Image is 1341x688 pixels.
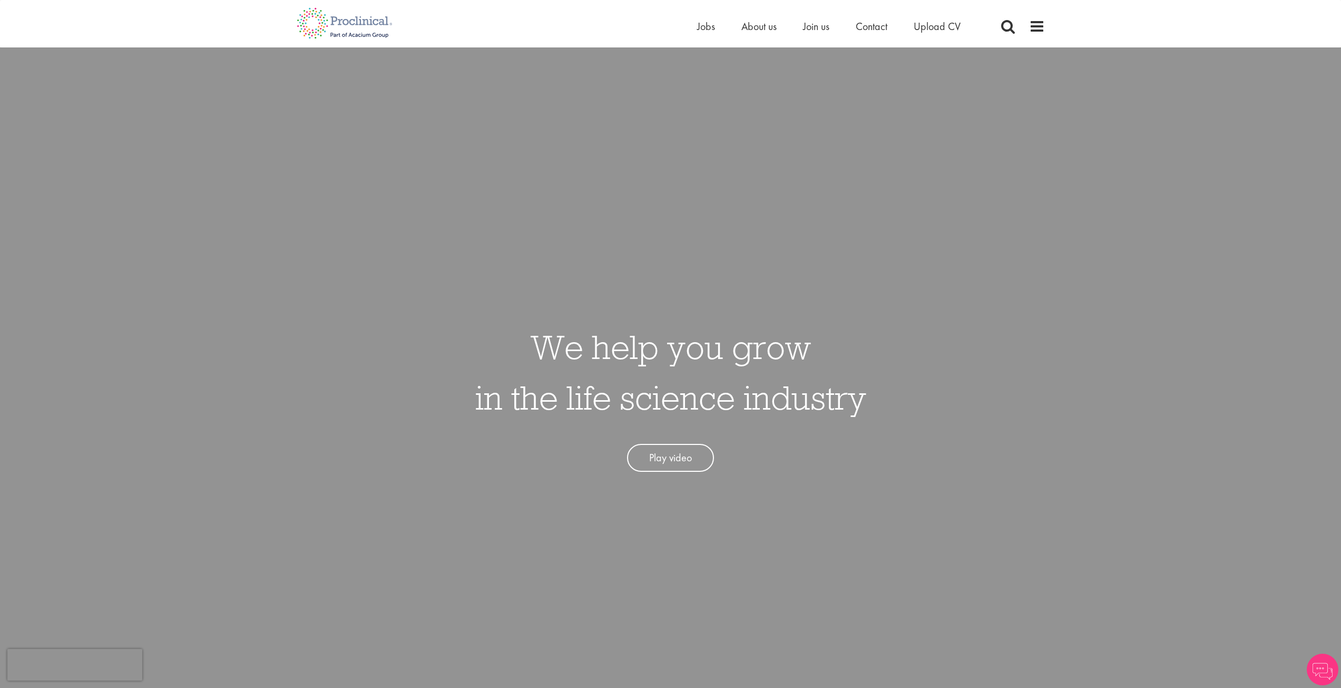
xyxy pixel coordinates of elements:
a: About us [741,20,777,33]
h1: We help you grow in the life science industry [475,322,866,423]
img: Chatbot [1307,654,1338,685]
a: Upload CV [914,20,961,33]
a: Play video [627,444,714,472]
a: Jobs [697,20,715,33]
a: Join us [803,20,829,33]
a: Contact [856,20,887,33]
